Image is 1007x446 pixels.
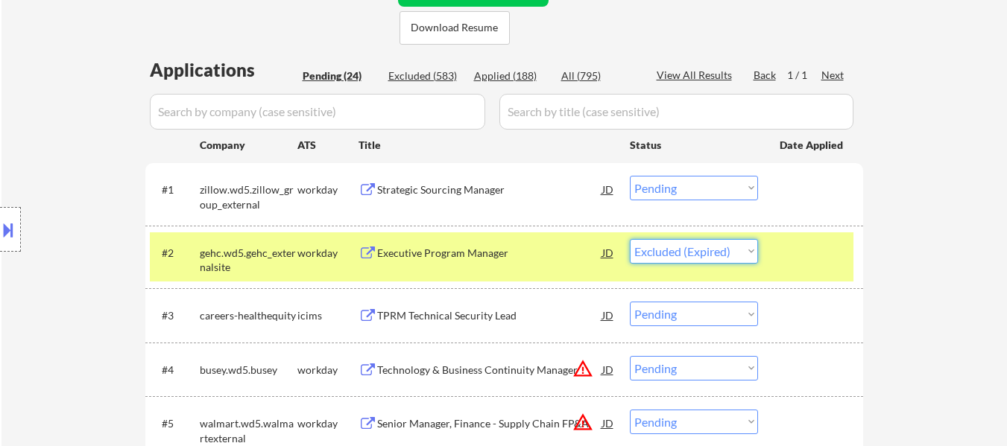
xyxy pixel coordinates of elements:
div: JD [601,176,616,203]
div: Executive Program Manager [377,246,602,261]
div: Date Applied [780,138,845,153]
div: Excluded (583) [388,69,463,83]
div: Pending (24) [303,69,377,83]
div: Title [359,138,616,153]
div: Back [754,68,777,83]
div: icims [297,308,359,323]
div: Applications [150,61,297,79]
div: #4 [162,363,188,377]
div: workday [297,182,359,197]
div: Technology & Business Continuity Manager [377,363,602,377]
button: warning_amber [572,412,593,433]
div: #5 [162,416,188,431]
input: Search by title (case sensitive) [499,94,853,130]
div: Senior Manager, Finance - Supply Chain FP&A [377,416,602,431]
div: 1 / 1 [787,68,821,83]
div: JD [601,356,616,383]
div: View All Results [657,68,736,83]
div: Next [821,68,845,83]
div: workday [297,246,359,261]
div: walmart.wd5.walmartexternal [200,416,297,445]
div: Applied (188) [474,69,549,83]
div: busey.wd5.busey [200,363,297,377]
input: Search by company (case sensitive) [150,94,485,130]
div: workday [297,416,359,431]
div: All (795) [561,69,636,83]
div: ATS [297,138,359,153]
button: warning_amber [572,358,593,379]
div: TPRM Technical Security Lead [377,308,602,323]
button: Download Resume [400,11,510,45]
div: Status [630,131,758,158]
div: workday [297,363,359,377]
div: JD [601,239,616,266]
div: JD [601,302,616,328]
div: JD [601,410,616,436]
div: Strategic Sourcing Manager [377,182,602,197]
